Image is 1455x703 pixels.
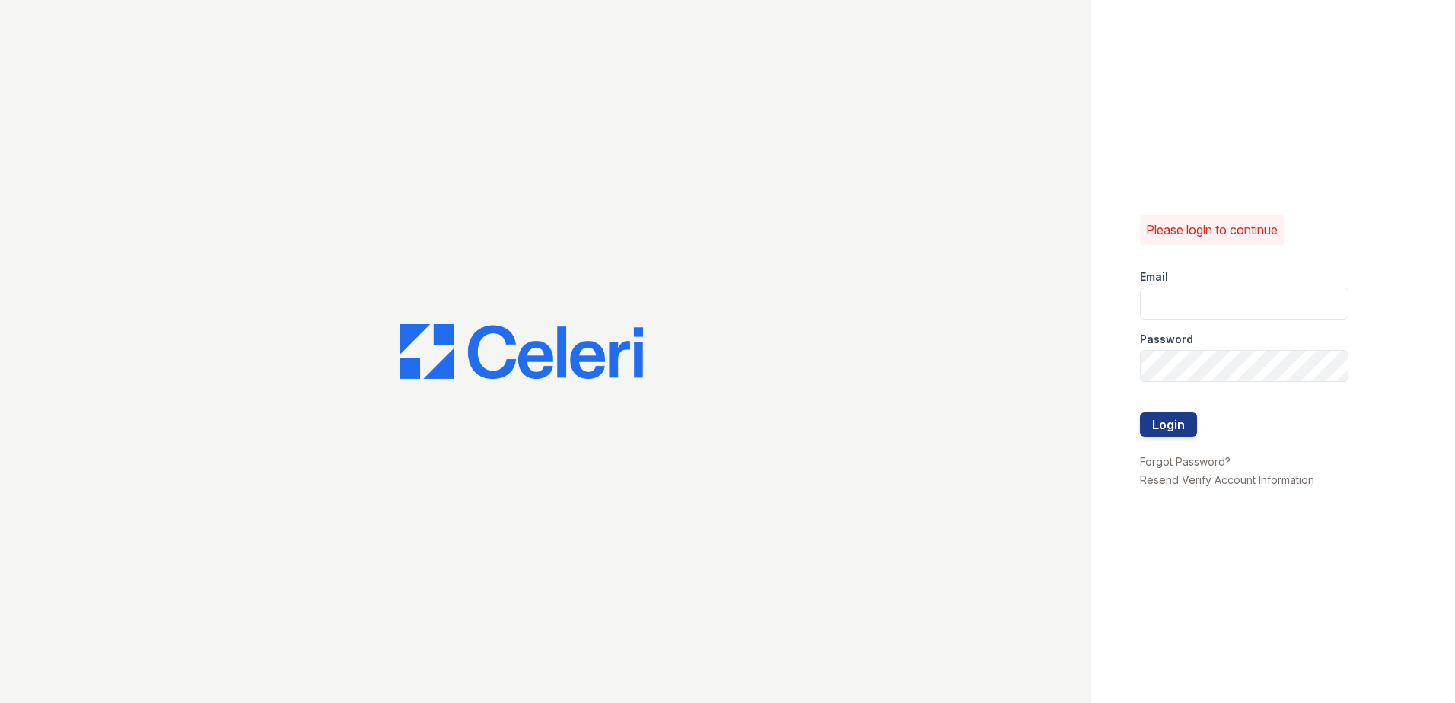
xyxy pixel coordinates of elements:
button: Login [1140,412,1197,437]
label: Email [1140,269,1168,285]
p: Please login to continue [1146,221,1278,239]
a: Forgot Password? [1140,455,1231,468]
img: CE_Logo_Blue-a8612792a0a2168367f1c8372b55b34899dd931a85d93a1a3d3e32e68fde9ad4.png [400,324,643,379]
a: Resend Verify Account Information [1140,473,1314,486]
label: Password [1140,332,1193,347]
